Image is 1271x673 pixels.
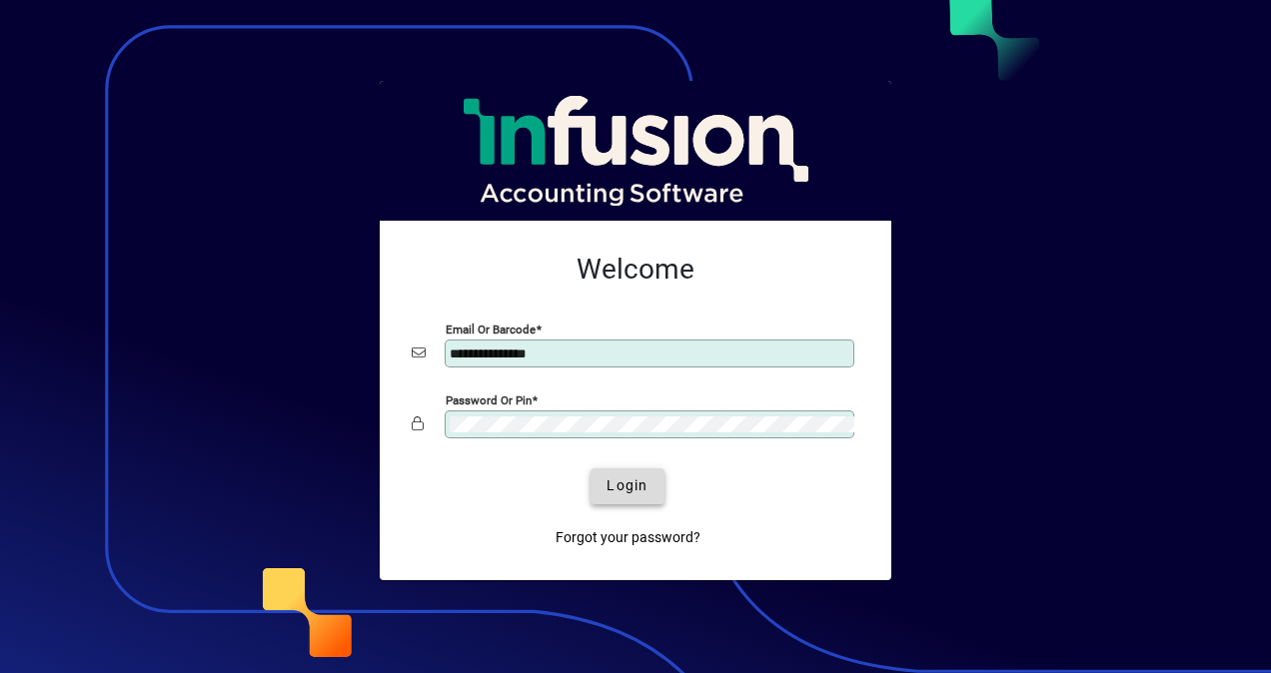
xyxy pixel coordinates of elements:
mat-label: Email or Barcode [446,322,536,336]
span: Login [607,475,647,496]
mat-label: Password or Pin [446,392,532,406]
span: Forgot your password? [556,527,700,548]
a: Forgot your password? [548,520,708,556]
button: Login [591,468,663,504]
h2: Welcome [412,253,859,287]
